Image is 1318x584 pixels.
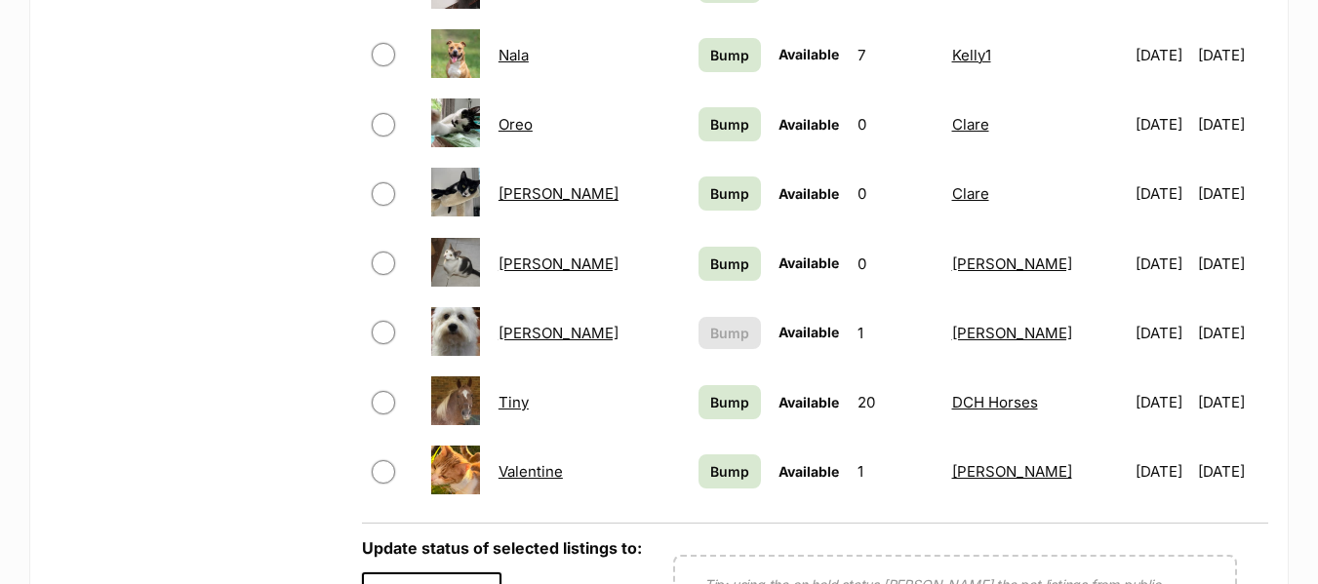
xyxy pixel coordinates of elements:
a: [PERSON_NAME] [952,462,1072,481]
td: [DATE] [1198,91,1266,158]
span: Bump [710,392,749,412]
td: [DATE] [1128,160,1196,227]
span: Bump [710,461,749,482]
a: [PERSON_NAME] [499,184,619,203]
td: [DATE] [1128,21,1196,89]
td: [DATE] [1128,369,1196,436]
label: Update status of selected listings to: [362,538,642,558]
td: 1 [850,438,942,505]
a: [PERSON_NAME] [499,254,619,273]
a: Clare [952,184,989,203]
td: [DATE] [1198,21,1266,89]
a: Kelly1 [952,46,991,64]
a: Valentine [499,462,563,481]
a: Nala [499,46,529,64]
td: [DATE] [1198,438,1266,505]
span: Bump [710,114,749,135]
a: [PERSON_NAME] [499,324,619,342]
span: Available [779,324,839,340]
span: Bump [710,45,749,65]
span: Available [779,185,839,202]
span: Bump [710,253,749,274]
td: [DATE] [1128,91,1196,158]
td: 0 [850,230,942,297]
a: Bump [699,385,760,419]
span: Available [779,254,839,271]
span: Available [779,394,839,410]
a: Oreo [499,115,533,134]
a: Bump [699,176,760,211]
a: Clare [952,115,989,134]
img: Scully [431,238,480,287]
span: Available [779,116,839,133]
a: Bump [699,107,760,141]
a: DCH Horses [952,393,1038,411]
td: 20 [850,369,942,436]
td: 7 [850,21,942,89]
span: Bump [710,323,749,343]
td: 1 [850,299,942,367]
a: Bump [699,454,760,488]
a: [PERSON_NAME] [952,324,1072,342]
td: [DATE] [1128,299,1196,367]
a: Bump [699,38,760,72]
img: Tiny [431,376,480,425]
span: Available [779,463,839,480]
img: Nala [431,29,480,78]
td: [DATE] [1128,438,1196,505]
a: Bump [699,247,760,281]
span: Available [779,46,839,62]
button: Bump [699,317,760,349]
span: Bump [710,183,749,204]
a: [PERSON_NAME] [952,254,1072,273]
td: [DATE] [1198,299,1266,367]
td: [DATE] [1198,369,1266,436]
td: [DATE] [1128,230,1196,297]
td: [DATE] [1198,160,1266,227]
a: Tiny [499,393,529,411]
td: 0 [850,91,942,158]
td: [DATE] [1198,230,1266,297]
td: 0 [850,160,942,227]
